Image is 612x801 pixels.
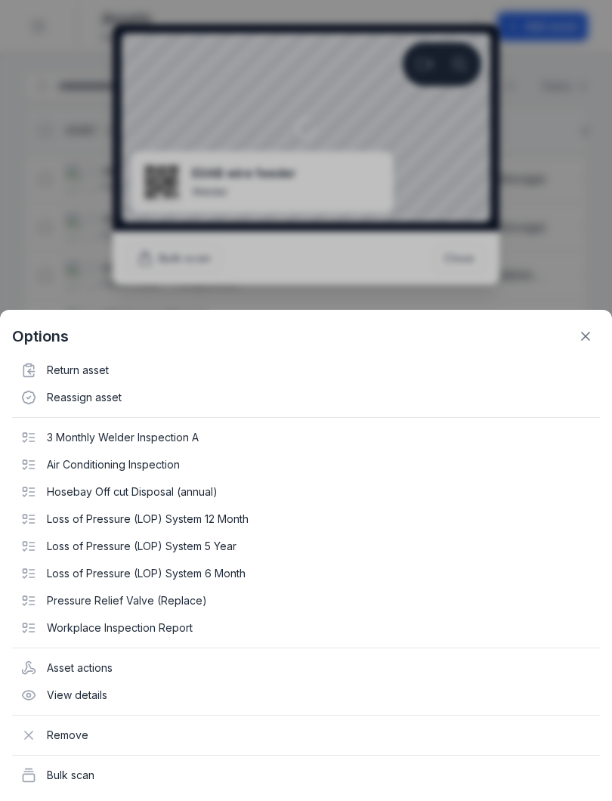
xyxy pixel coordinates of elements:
strong: Options [12,326,69,347]
div: Hosebay Off cut Disposal (annual) [12,478,600,506]
div: Loss of Pressure (LOP) System 12 Month [12,506,600,533]
div: Workplace Inspection Report [12,614,600,642]
div: 3 Monthly Welder Inspection A [12,424,600,451]
div: Bulk scan [12,762,600,789]
div: Reassign asset [12,384,600,411]
div: Pressure Relief Valve (Replace) [12,587,600,614]
div: Remove [12,722,600,749]
div: Return asset [12,357,600,384]
div: Air Conditioning Inspection [12,451,600,478]
div: View details [12,682,600,709]
div: Asset actions [12,654,600,682]
div: Loss of Pressure (LOP) System 5 Year [12,533,600,560]
div: Loss of Pressure (LOP) System 6 Month [12,560,600,587]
